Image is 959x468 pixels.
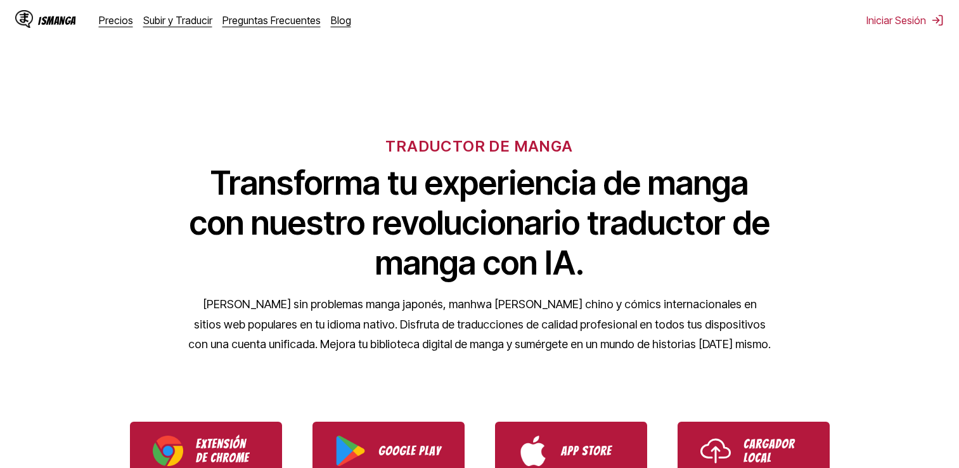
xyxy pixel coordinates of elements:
p: Google Play [378,444,442,458]
a: Subir y Traducir [143,14,212,27]
img: Google Play logo [335,436,366,466]
a: Preguntas Frecuentes [222,14,321,27]
h1: Transforma tu experiencia de manga con nuestro revolucionario traductor de manga con IA. [188,163,771,283]
h6: TRADUCTOR DE MANGA [385,137,573,155]
img: App Store logo [518,436,548,466]
a: IsManga LogoIsManga [15,10,99,30]
p: App Store [561,444,624,458]
div: IsManga [38,15,76,27]
a: Blog [331,14,351,27]
a: Precios [99,14,133,27]
p: [PERSON_NAME] sin problemas manga japonés, manhwa [PERSON_NAME] chino y cómics internacionales en... [188,294,771,354]
img: Upload icon [700,436,731,466]
img: IsManga Logo [15,10,33,28]
p: Extensión de Chrome [196,437,259,465]
img: Chrome logo [153,436,183,466]
button: Iniciar Sesión [866,14,944,27]
img: Sign out [931,14,944,27]
p: Cargador Local [743,437,807,465]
